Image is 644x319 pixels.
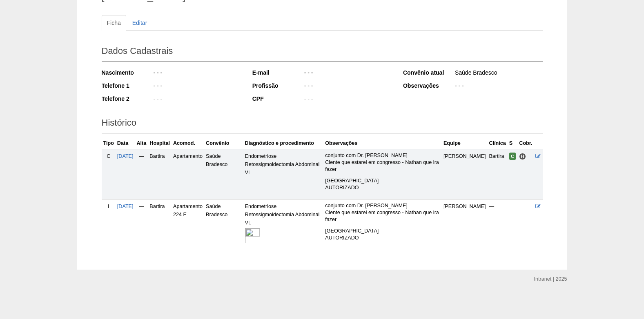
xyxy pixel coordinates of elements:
[148,149,172,199] td: Bartira
[102,82,153,90] div: Telefone 1
[102,15,126,31] a: Ficha
[487,199,507,249] td: —
[102,69,153,77] div: Nascimento
[135,137,148,149] th: Alta
[325,202,440,223] p: conjunto com Dr. [PERSON_NAME] Ciente que estarei em congresso - Nathan que ira fazer
[103,152,114,160] div: C
[509,153,516,160] span: Confirmada
[102,43,543,62] h2: Dados Cadastrais
[117,153,134,159] a: [DATE]
[252,95,303,103] div: CPF
[454,69,543,79] div: Saúde Bradesco
[403,69,454,77] div: Convênio atual
[534,275,567,283] div: Intranet | 2025
[252,69,303,77] div: E-mail
[442,199,488,249] td: [PERSON_NAME]
[153,95,241,105] div: - - -
[243,149,324,199] td: Endometriose Retossigmoidectomia Abdominal VL
[442,137,488,149] th: Equipe
[519,153,526,160] span: Hospital
[102,137,116,149] th: Tipo
[303,82,392,92] div: - - -
[135,149,148,199] td: —
[102,115,543,133] h2: Histórico
[303,95,392,105] div: - - -
[172,137,204,149] th: Acomod.
[325,228,440,241] p: [GEOGRAPHIC_DATA] AUTORIZADO
[243,199,324,249] td: Endometriose Retossigmoidectomia Abdominal VL
[325,177,440,191] p: [GEOGRAPHIC_DATA] AUTORIZADO
[325,152,440,173] p: conjunto com Dr. [PERSON_NAME] Ciente que estarei em congresso - Nathan que ira fazer
[204,149,243,199] td: Saúde Bradesco
[204,137,243,149] th: Convênio
[148,137,172,149] th: Hospital
[403,82,454,90] div: Observações
[487,149,507,199] td: Bartira
[172,149,204,199] td: Apartamento
[148,199,172,249] td: Bartira
[517,137,534,149] th: Cobr.
[127,15,153,31] a: Editar
[117,204,134,209] a: [DATE]
[508,137,518,149] th: S
[303,69,392,79] div: - - -
[172,199,204,249] td: Apartamento 224 E
[153,82,241,92] div: - - -
[204,199,243,249] td: Saúde Bradesco
[102,95,153,103] div: Telefone 2
[454,82,543,92] div: - - -
[153,69,241,79] div: - - -
[323,137,442,149] th: Observações
[135,199,148,249] td: —
[252,82,303,90] div: Profissão
[103,202,114,210] div: I
[116,137,135,149] th: Data
[487,137,507,149] th: Clínica
[442,149,488,199] td: [PERSON_NAME]
[243,137,324,149] th: Diagnóstico e procedimento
